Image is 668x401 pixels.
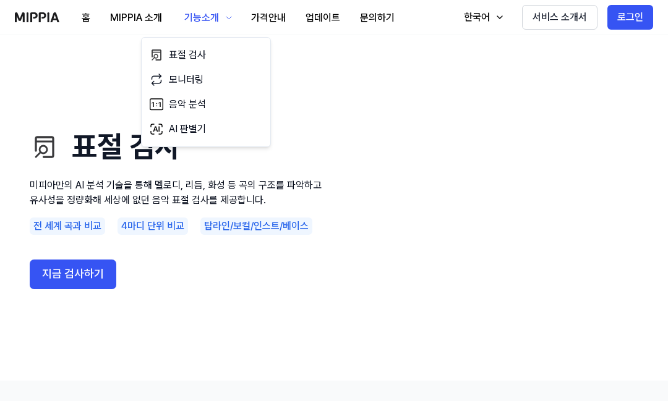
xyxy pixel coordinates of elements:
[147,92,265,117] a: 음악 분석
[147,67,265,92] a: 모니터링
[461,10,492,25] div: 한국어
[607,5,653,30] button: 로그인
[72,6,100,30] button: 홈
[30,126,327,167] h1: 표절 검사
[296,6,350,30] button: 업데이트
[15,12,59,22] img: logo
[30,217,105,235] div: 전 세계 곡과 비교
[200,217,312,235] div: 탑라인/보컬/인스트/베이스
[147,117,265,141] a: AI 판별기
[241,6,296,30] button: 가격안내
[350,6,405,30] button: 문의하기
[296,1,350,35] a: 업데이트
[182,11,221,25] div: 기능소개
[522,5,597,30] button: 서비스 소개서
[172,1,241,35] button: 기능소개
[100,6,172,30] button: MIPPIA 소개
[30,260,116,289] button: 지금 검사하기
[118,217,188,235] div: 4마디 단위 비교
[30,178,327,208] p: 미피아만의 AI 분석 기술을 통해 멜로디, 리듬, 화성 등 곡의 구조를 파악하고 유사성을 정량화해 세상에 없던 음악 표절 검사를 제공합니다.
[147,43,265,67] a: 표절 검사
[452,5,512,30] button: 한국어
